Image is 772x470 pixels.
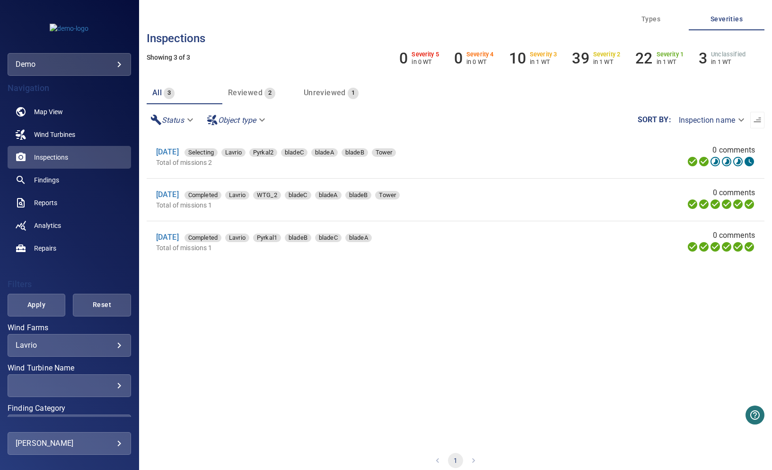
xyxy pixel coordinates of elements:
a: analytics noActive [8,214,131,237]
span: Lavrio [225,190,249,200]
div: bladeB [345,191,372,199]
svg: Matching 100% [732,241,744,253]
span: Types [619,13,683,25]
div: Status [147,112,199,128]
button: Apply [8,294,66,316]
svg: Matching 100% [732,199,744,210]
svg: Selecting 100% [710,241,721,253]
h3: Inspections [147,32,764,45]
a: inspections active [8,146,131,169]
div: WTG_2 [253,191,281,199]
div: Lavrio [225,234,249,242]
p: in 1 WT [711,58,746,65]
h4: Filters [8,280,131,289]
h6: Severity 1 [657,51,684,58]
span: bladeC [285,190,311,200]
p: Total of missions 2 [156,158,543,167]
span: Tower [372,148,396,157]
div: bladeC [285,191,311,199]
div: Wind Farms [8,334,131,357]
span: WTG_2 [253,190,281,200]
span: 0 comments [712,145,755,156]
p: Total of missions 1 [156,200,544,210]
a: [DATE] [156,147,179,156]
span: Tower [375,190,400,200]
h6: Severity 3 [530,51,557,58]
label: Wind Turbine Name [8,364,131,372]
span: Severities [694,13,759,25]
span: Repairs [34,244,56,253]
li: Severity 5 [399,49,439,67]
a: findings noActive [8,169,131,191]
svg: Uploading 100% [687,156,698,167]
div: [PERSON_NAME] [16,436,123,451]
h6: 22 [635,49,652,67]
span: Reviewed [228,88,263,97]
div: Lavrio [16,341,123,350]
li: Severity 2 [572,49,620,67]
span: bladeB [345,190,372,200]
span: Pyrkal2 [249,148,277,157]
span: All [152,88,162,97]
button: Sort list from oldest to newest [750,112,764,128]
h6: 0 [454,49,463,67]
svg: ML Processing 1% [721,156,732,167]
svg: Classification 100% [744,241,755,253]
a: reports noActive [8,191,131,214]
a: [DATE] [156,233,179,242]
span: bladeA [315,190,342,200]
label: Finding Category [8,405,131,412]
label: Wind Farms [8,324,131,332]
svg: ML Processing 100% [721,199,732,210]
span: 1 [348,88,359,99]
svg: Data Formatted 100% [698,156,710,167]
span: Findings [34,175,59,185]
li: Severity 4 [454,49,494,67]
div: bladeA [311,148,338,157]
a: map noActive [8,100,131,123]
span: bladeB [342,148,368,157]
a: repairs noActive [8,237,131,260]
h6: 39 [572,49,589,67]
span: 0 comments [713,230,755,241]
h4: Navigation [8,83,131,93]
span: bladeC [281,148,307,157]
span: Lavrio [221,148,246,157]
img: demo-logo [50,24,88,33]
div: demo [8,53,131,76]
h6: Unclassified [711,51,746,58]
div: bladeA [315,191,342,199]
p: in 1 WT [530,58,557,65]
svg: ML Processing 100% [721,241,732,253]
span: Reset [85,299,119,311]
p: in 0 WT [466,58,494,65]
span: bladeC [315,233,342,243]
span: Map View [34,107,63,117]
span: Pyrkal1 [253,233,281,243]
span: bladeB [285,233,311,243]
a: windturbines noActive [8,123,131,146]
label: Sort by : [638,116,671,124]
p: in 0 WT [412,58,439,65]
span: Apply [19,299,54,311]
span: Inspections [34,153,68,162]
div: Tower [375,191,400,199]
h6: 0 [399,49,408,67]
span: Completed [184,233,221,243]
p: in 1 WT [657,58,684,65]
button: Reset [73,294,131,316]
svg: Classification 0% [744,156,755,167]
h6: Severity 4 [466,51,494,58]
li: Severity Unclassified [699,49,746,67]
p: Total of missions 1 [156,243,530,253]
span: Analytics [34,221,61,230]
svg: Data Formatted 100% [698,241,710,253]
span: Unreviewed [304,88,346,97]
